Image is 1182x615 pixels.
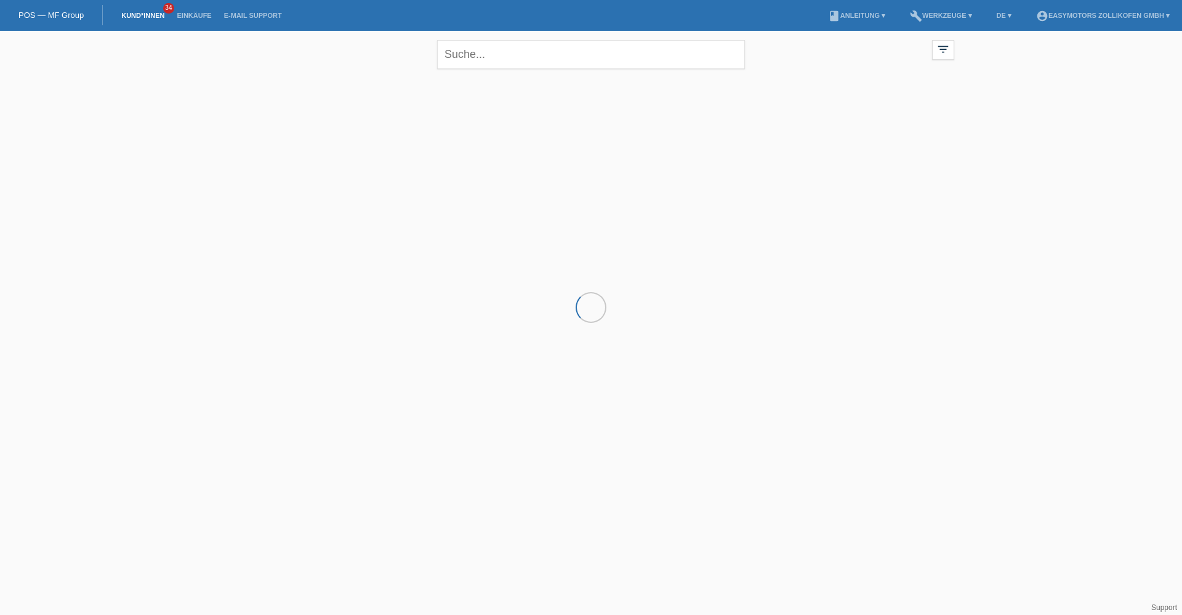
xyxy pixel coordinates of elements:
[115,12,171,19] a: Kund*innen
[1151,603,1177,612] a: Support
[822,12,891,19] a: bookAnleitung ▾
[910,10,922,22] i: build
[1030,12,1176,19] a: account_circleEasymotors Zollikofen GmbH ▾
[437,40,745,69] input: Suche...
[171,12,217,19] a: Einkäufe
[218,12,288,19] a: E-Mail Support
[991,12,1018,19] a: DE ▾
[163,3,174,14] span: 34
[936,43,950,56] i: filter_list
[1036,10,1048,22] i: account_circle
[828,10,840,22] i: book
[904,12,978,19] a: buildWerkzeuge ▾
[18,10,84,20] a: POS — MF Group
